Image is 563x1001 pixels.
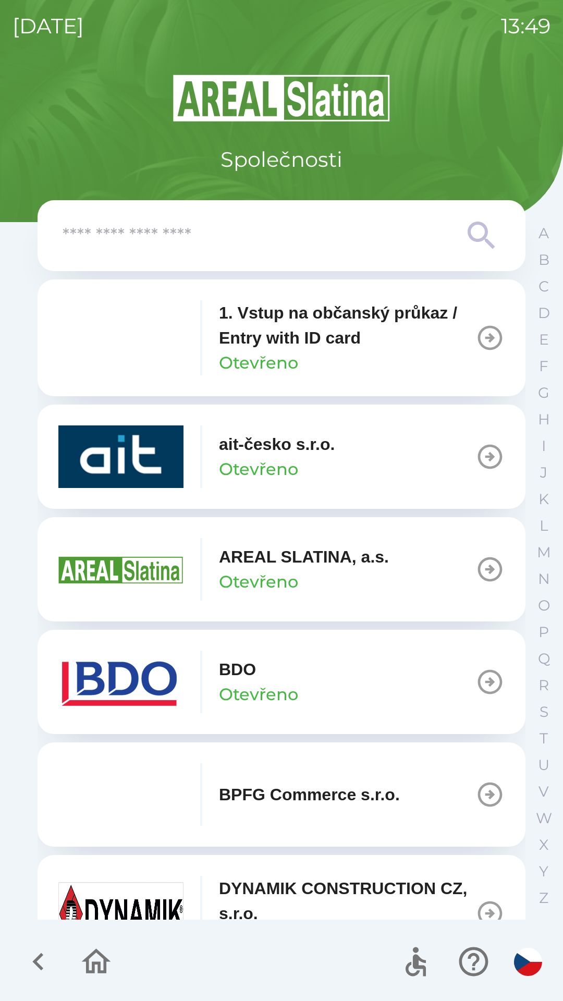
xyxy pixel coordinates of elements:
[219,682,298,707] p: Otevřeno
[531,459,557,486] button: J
[13,10,84,42] p: [DATE]
[531,380,557,406] button: G
[38,73,525,123] img: Logo
[538,623,549,641] p: P
[38,405,525,509] button: ait-česko s.r.o.Otevřeno
[531,619,557,645] button: P
[38,517,525,621] button: AREAL SLATINA, a.s.Otevřeno
[539,889,548,907] p: Z
[537,543,551,561] p: M
[531,566,557,592] button: N
[536,809,552,827] p: W
[538,277,549,296] p: C
[538,676,549,694] p: R
[539,331,549,349] p: E
[219,569,298,594] p: Otevřeno
[219,457,298,482] p: Otevřeno
[538,410,550,429] p: H
[538,251,549,269] p: B
[531,752,557,778] button: U
[540,463,547,482] p: J
[58,307,183,369] img: 93ea42ec-2d1b-4d6e-8f8a-bdbb4610bcc3.png
[219,544,389,569] p: AREAL SLATINA, a.s.
[538,384,549,402] p: G
[531,406,557,433] button: H
[539,836,548,854] p: X
[531,300,557,326] button: D
[531,326,557,353] button: E
[540,703,548,721] p: S
[531,672,557,699] button: R
[531,725,557,752] button: T
[538,756,549,774] p: U
[58,651,183,713] img: ae7449ef-04f1-48ed-85b5-e61960c78b50.png
[538,490,549,508] p: K
[540,729,548,748] p: T
[219,350,298,375] p: Otevřeno
[58,425,183,488] img: 40b5cfbb-27b1-4737-80dc-99d800fbabba.png
[219,782,400,807] p: BPFG Commerce s.r.o.
[538,570,550,588] p: N
[38,630,525,734] button: BDOOtevřeno
[38,279,525,396] button: 1. Vstup na občanský průkaz / Entry with ID cardOtevřeno
[538,304,550,322] p: D
[542,437,546,455] p: I
[38,742,525,847] button: BPFG Commerce s.r.o.
[58,882,183,945] img: 9aa1c191-0426-4a03-845b-4981a011e109.jpeg
[219,300,475,350] p: 1. Vstup na občanský průkaz / Entry with ID card
[531,805,557,832] button: W
[531,512,557,539] button: L
[539,357,548,375] p: F
[538,224,549,242] p: A
[531,699,557,725] button: S
[531,858,557,885] button: Y
[531,778,557,805] button: V
[538,783,549,801] p: V
[531,247,557,273] button: B
[38,855,525,972] button: DYNAMIK CONSTRUCTION CZ, s.r.o.Otevřeno
[531,645,557,672] button: Q
[531,592,557,619] button: O
[531,885,557,911] button: Z
[531,539,557,566] button: M
[514,948,542,976] img: cs flag
[501,10,550,42] p: 13:49
[219,657,256,682] p: BDO
[539,862,548,881] p: Y
[221,144,342,175] p: Společnosti
[58,763,183,826] img: f3b1b367-54a7-43c8-9d7e-84e812667233.png
[531,273,557,300] button: C
[219,432,335,457] p: ait-česko s.r.o.
[538,596,550,615] p: O
[531,486,557,512] button: K
[58,538,183,601] img: aad3f322-fb90-43a2-be23-5ead3ef36ce5.png
[538,650,550,668] p: Q
[219,876,475,926] p: DYNAMIK CONSTRUCTION CZ, s.r.o.
[531,353,557,380] button: F
[531,220,557,247] button: A
[540,517,548,535] p: L
[531,832,557,858] button: X
[531,433,557,459] button: I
